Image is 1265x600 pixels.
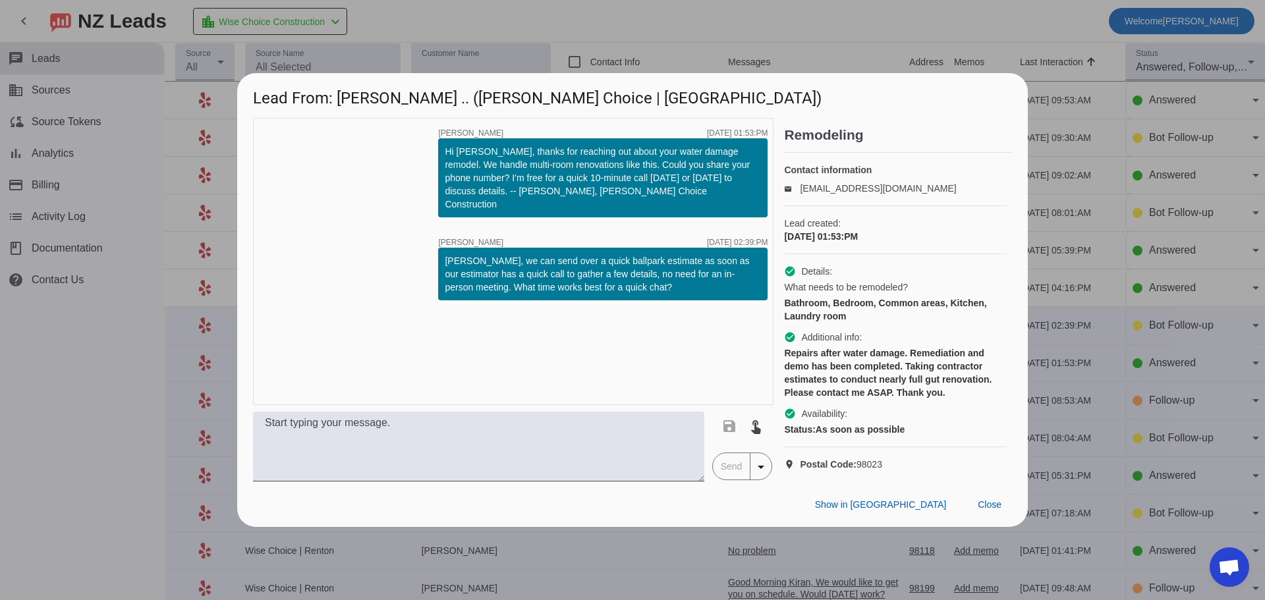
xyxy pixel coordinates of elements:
[784,424,815,435] strong: Status:
[784,331,796,343] mat-icon: check_circle
[784,128,1012,142] h2: Remodeling
[967,493,1012,516] button: Close
[801,331,862,344] span: Additional info:
[445,145,761,211] div: Hi [PERSON_NAME], thanks for reaching out about your water damage remodel. We handle multi-room r...
[784,281,908,294] span: What needs to be remodeled?
[800,183,956,194] a: [EMAIL_ADDRESS][DOMAIN_NAME]
[784,423,1007,436] div: As soon as possible
[801,407,847,420] span: Availability:
[753,459,769,475] mat-icon: arrow_drop_down
[445,254,761,294] div: [PERSON_NAME], we can send over a quick ballpark estimate as soon as our estimator has a quick ca...
[237,73,1028,117] h1: Lead From: [PERSON_NAME] .. ([PERSON_NAME] Choice | [GEOGRAPHIC_DATA])
[815,499,946,510] span: Show in [GEOGRAPHIC_DATA]
[800,458,882,471] span: 98023
[784,163,1007,177] h4: Contact information
[801,265,832,278] span: Details:
[784,296,1007,323] div: Bathroom, Bedroom, Common areas, Kitchen, Laundry room
[784,217,1007,230] span: Lead created:
[804,493,957,516] button: Show in [GEOGRAPHIC_DATA]
[1210,547,1249,587] div: Open chat
[438,129,503,137] span: [PERSON_NAME]
[800,459,857,470] strong: Postal Code:
[784,230,1007,243] div: [DATE] 01:53:PM
[438,238,503,246] span: [PERSON_NAME]
[784,408,796,420] mat-icon: check_circle
[748,418,764,434] mat-icon: touch_app
[784,265,796,277] mat-icon: check_circle
[784,459,800,470] mat-icon: location_on
[784,346,1007,399] div: Repairs after water damage. Remediation and demo has been completed. Taking contractor estimates ...
[784,185,800,192] mat-icon: email
[707,238,768,246] div: [DATE] 02:39:PM
[978,499,1001,510] span: Close
[707,129,768,137] div: [DATE] 01:53:PM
